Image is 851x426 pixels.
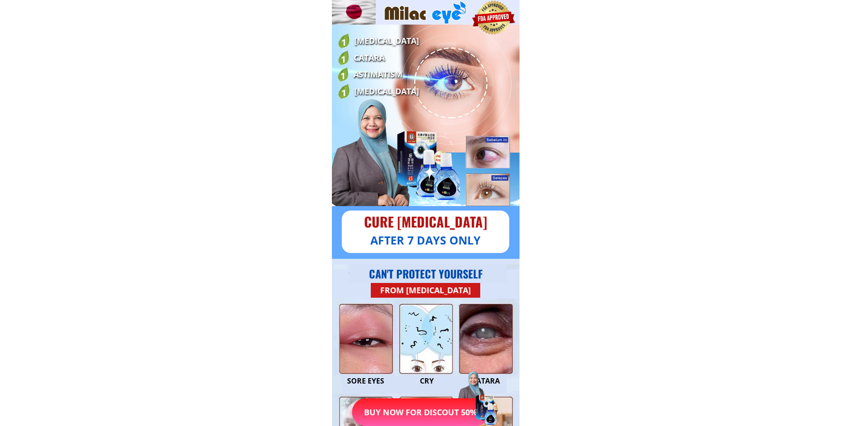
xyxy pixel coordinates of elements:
[338,375,394,387] div: SORE EYES
[342,211,509,232] div: CURE [MEDICAL_DATA]
[332,265,520,282] div: CAN'T PROTECT YOURSELF
[341,52,356,67] div: 1
[340,69,355,83] div: 1
[342,231,509,249] div: AFTER 7 DAYS ONLY
[354,34,564,47] div: [MEDICAL_DATA]
[353,68,563,81] div: ASTIMATISM
[352,398,489,426] p: BUY NOW FOR DISCOUT 50%
[341,86,356,100] div: 1
[341,35,356,50] div: 1
[371,284,480,297] div: FROM [MEDICAL_DATA]
[354,85,564,98] div: [MEDICAL_DATA]
[354,51,563,64] div: CATARA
